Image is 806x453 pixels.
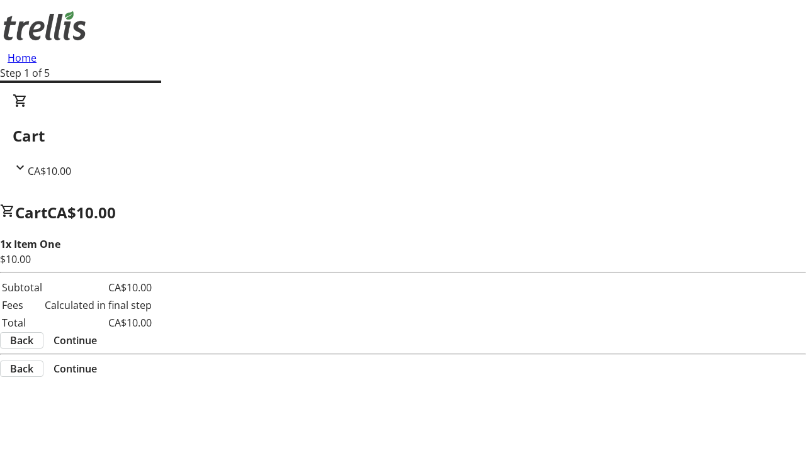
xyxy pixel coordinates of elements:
[1,279,43,296] td: Subtotal
[54,361,97,376] span: Continue
[15,202,47,223] span: Cart
[47,202,116,223] span: CA$10.00
[13,93,793,179] div: CartCA$10.00
[1,315,43,331] td: Total
[13,125,793,147] h2: Cart
[43,361,107,376] button: Continue
[43,333,107,348] button: Continue
[44,279,152,296] td: CA$10.00
[44,315,152,331] td: CA$10.00
[28,164,71,178] span: CA$10.00
[44,297,152,313] td: Calculated in final step
[54,333,97,348] span: Continue
[10,333,33,348] span: Back
[1,297,43,313] td: Fees
[10,361,33,376] span: Back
